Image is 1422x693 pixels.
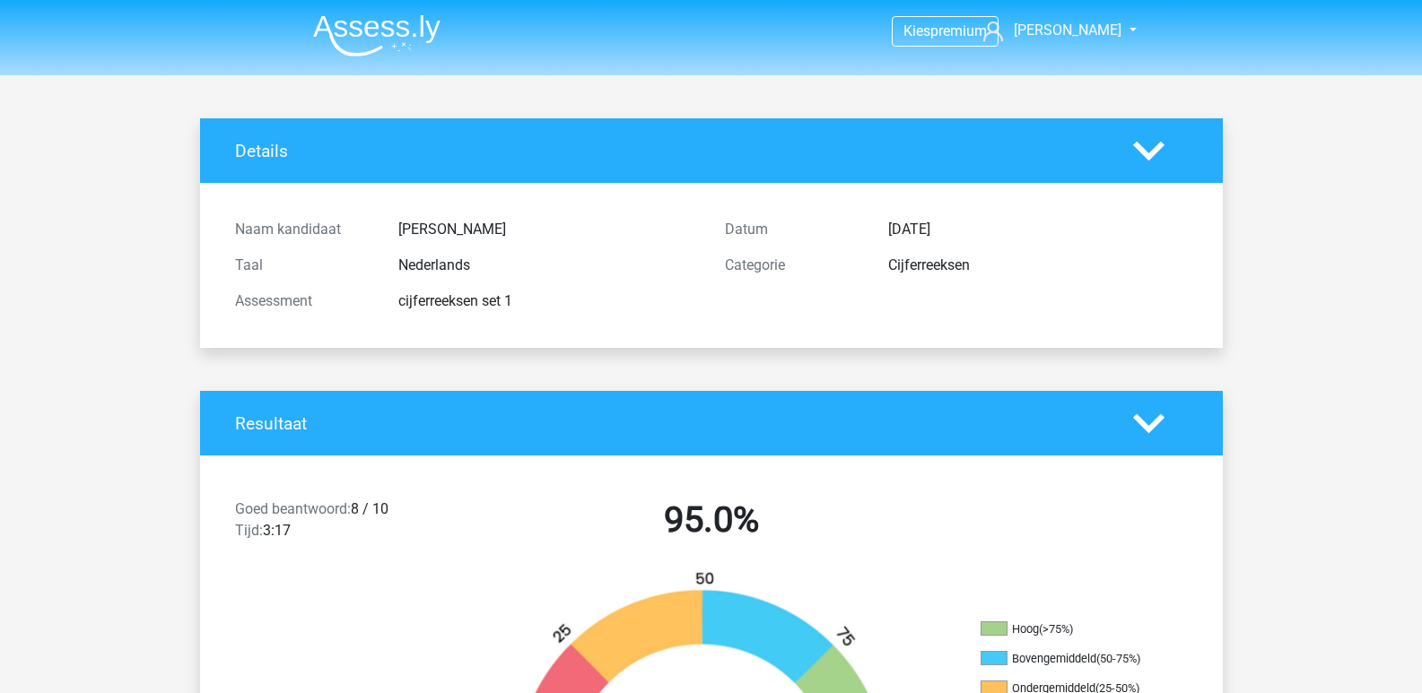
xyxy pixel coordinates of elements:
div: Assessment [222,290,385,312]
div: [PERSON_NAME] [385,219,711,240]
div: Categorie [711,255,875,276]
div: Nederlands [385,255,711,276]
span: Goed beantwoord: [235,500,351,517]
div: (>75%) [1039,622,1073,636]
div: [DATE] [875,219,1201,240]
span: Kies [903,22,930,39]
h4: Resultaat [235,413,1106,434]
span: [PERSON_NAME] [1014,22,1121,39]
div: cijferreeksen set 1 [385,290,711,312]
img: Assessly [313,14,441,56]
h2: 95.0% [480,498,943,541]
div: Taal [222,255,385,276]
div: 8 / 10 3:17 [222,498,467,549]
a: Kiespremium [893,19,998,43]
span: Tijd: [235,522,263,539]
div: (50-75%) [1096,652,1140,665]
span: premium [930,22,987,39]
h4: Details [235,141,1106,161]
div: Naam kandidaat [222,219,385,240]
div: Datum [711,219,875,240]
li: Bovengemiddeld [981,651,1160,667]
div: Cijferreeksen [875,255,1201,276]
li: Hoog [981,621,1160,637]
a: [PERSON_NAME] [976,20,1123,41]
